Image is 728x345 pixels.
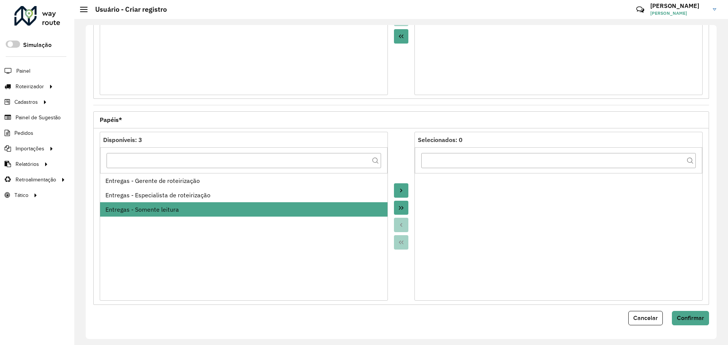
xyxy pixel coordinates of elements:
[394,29,408,44] button: Move All to Source
[633,315,658,321] span: Cancelar
[100,117,122,123] span: Papéis*
[16,160,39,168] span: Relatórios
[14,129,33,137] span: Pedidos
[677,315,704,321] span: Confirmar
[88,5,167,14] h2: Usuário - Criar registro
[16,176,56,184] span: Retroalimentação
[14,191,28,199] span: Tático
[105,205,383,214] div: Entregas - Somente leitura
[650,10,707,17] span: [PERSON_NAME]
[16,114,61,122] span: Painel de Sugestão
[628,311,663,325] button: Cancelar
[394,183,408,198] button: Move to Target
[14,98,38,106] span: Cadastros
[105,190,383,200] div: Entregas - Especialista de roteirização
[650,2,707,9] h3: [PERSON_NAME]
[23,41,52,50] label: Simulação
[16,83,44,91] span: Roteirizador
[105,176,383,185] div: Entregas - Gerente de roteirização
[418,135,699,144] div: Selecionados: 0
[16,145,44,153] span: Importações
[394,201,408,215] button: Move All to Target
[16,67,30,75] span: Painel
[672,311,709,325] button: Confirmar
[103,135,384,144] div: Disponíveis: 3
[632,2,648,18] a: Contato Rápido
